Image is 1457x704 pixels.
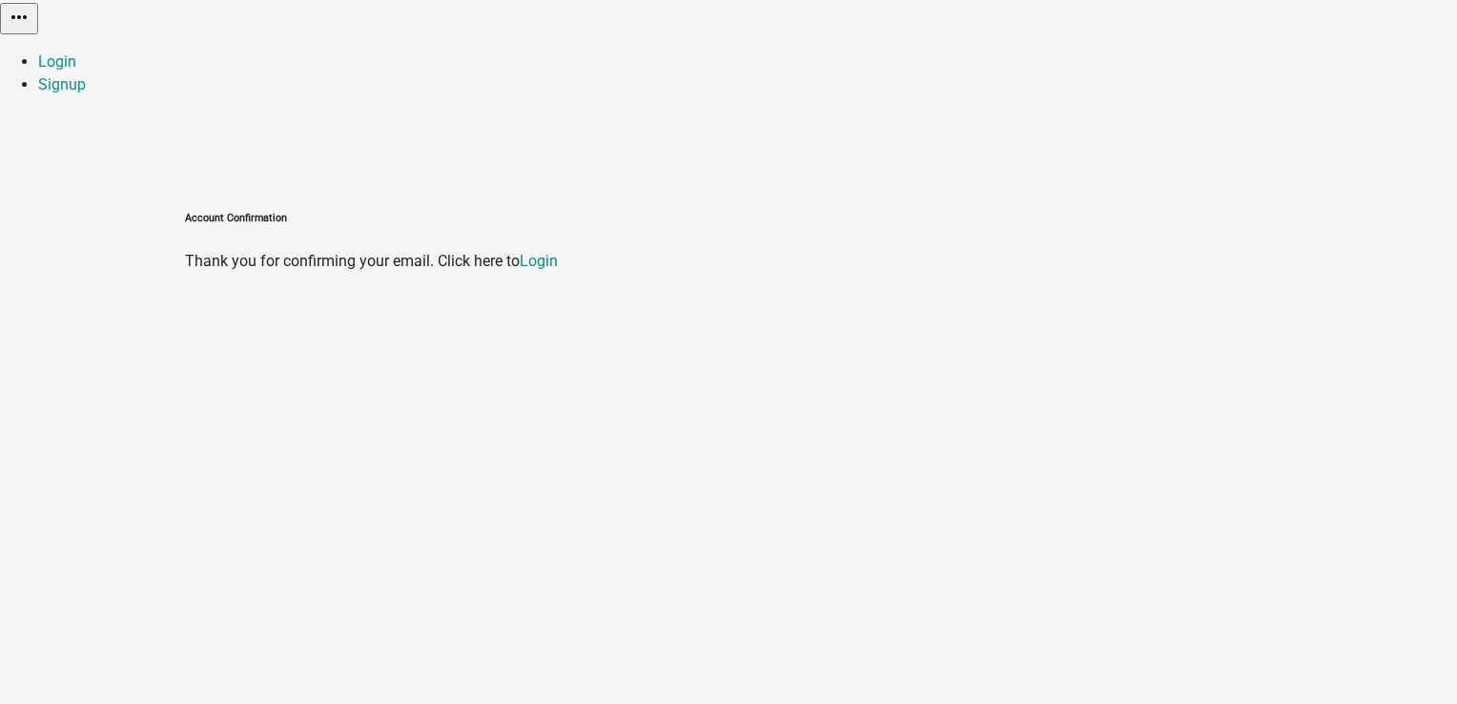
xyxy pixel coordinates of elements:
[8,6,31,29] i: more_horiz
[185,250,558,273] p: Thank you for confirming your email. Click here to
[520,252,558,270] a: Login
[185,211,558,226] h6: Account Confirmation
[38,75,86,93] a: Signup
[38,52,76,71] a: Login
